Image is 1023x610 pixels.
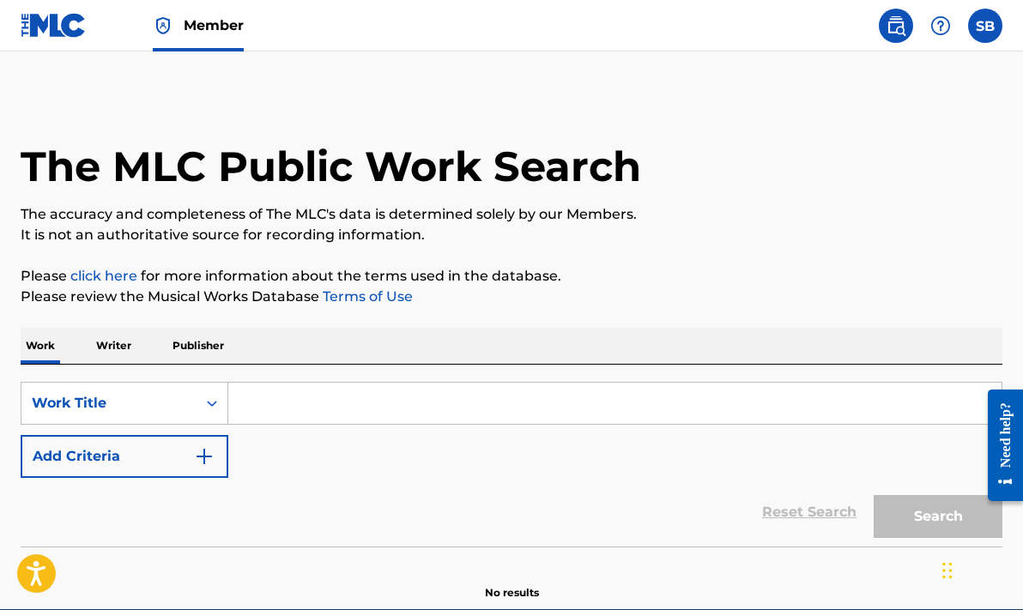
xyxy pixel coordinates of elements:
[21,287,1002,307] p: Please review the Musical Works Database
[21,225,1002,245] p: It is not an authoritative source for recording information.
[21,266,1002,287] p: Please for more information about the terms used in the database.
[32,393,186,414] div: Work Title
[167,328,229,364] p: Publisher
[194,446,215,467] img: 9d2ae6d4665cec9f34b9.svg
[21,141,641,192] h1: The MLC Public Work Search
[930,15,951,36] img: help
[879,9,913,43] a: Public Search
[21,328,60,364] p: Work
[937,528,1023,610] iframe: Chat Widget
[21,13,87,38] img: MLC Logo
[21,382,1002,547] form: Search Form
[70,268,137,284] a: click here
[975,374,1023,516] iframe: Resource Center
[21,204,1002,225] p: The accuracy and completeness of The MLC's data is determined solely by our Members.
[942,545,953,596] div: Drag
[485,565,539,601] p: No results
[319,288,413,305] a: Terms of Use
[91,328,136,364] p: Writer
[968,9,1002,43] div: User Menu
[923,9,958,43] div: Help
[184,15,244,35] span: Member
[21,435,228,478] button: Add Criteria
[886,15,906,36] img: search
[153,15,173,36] img: Top Rightsholder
